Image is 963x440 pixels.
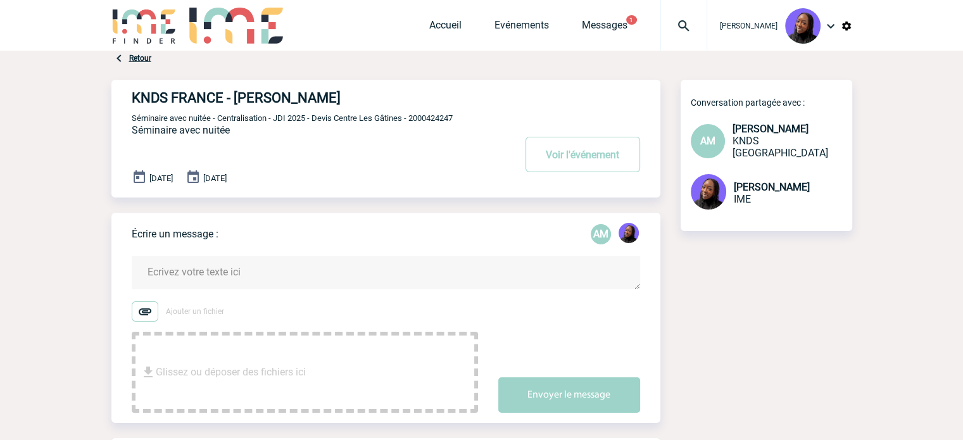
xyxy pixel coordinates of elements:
[720,22,777,30] span: [PERSON_NAME]
[141,365,156,380] img: file_download.svg
[582,19,627,37] a: Messages
[203,173,227,183] span: [DATE]
[626,15,637,25] button: 1
[733,135,828,159] span: KNDS [GEOGRAPHIC_DATA]
[526,137,640,172] button: Voir l'événement
[498,377,640,413] button: Envoyer le message
[129,54,151,63] a: Retour
[494,19,549,37] a: Evénements
[619,223,639,243] img: 131349-0.png
[734,181,810,193] span: [PERSON_NAME]
[619,223,639,246] div: Tabaski THIAM
[700,135,715,147] span: AM
[132,228,218,240] p: Écrire un message :
[166,307,224,316] span: Ajouter un fichier
[591,224,611,244] p: AM
[149,173,173,183] span: [DATE]
[733,123,809,135] span: [PERSON_NAME]
[785,8,821,44] img: 131349-0.png
[156,341,306,404] span: Glissez ou déposer des fichiers ici
[691,97,852,108] p: Conversation partagée avec :
[132,90,477,106] h4: KNDS FRANCE - [PERSON_NAME]
[691,174,726,210] img: 131349-0.png
[429,19,462,37] a: Accueil
[111,8,177,44] img: IME-Finder
[132,113,453,123] span: Séminaire avec nuitée - Centralisation - JDI 2025 - Devis Centre Les Gâtines - 2000424247
[591,224,611,244] div: Aurélie MORO
[132,124,230,136] span: Séminaire avec nuitée
[734,193,751,205] span: IME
